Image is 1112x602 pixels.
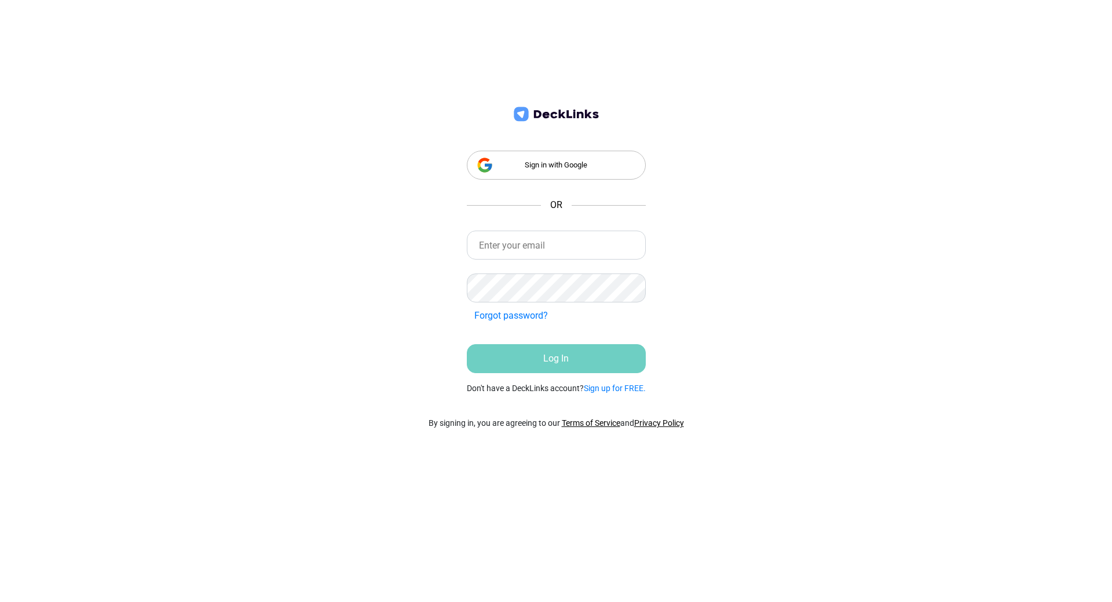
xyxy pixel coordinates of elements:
img: deck-links-logo.c572c7424dfa0d40c150da8c35de9cd0.svg [511,105,601,123]
a: Terms of Service [562,418,620,428]
a: Sign up for FREE. [584,384,646,393]
button: Forgot password? [467,305,555,327]
input: Enter your email [467,231,646,260]
button: Log In [467,344,646,373]
p: By signing in, you are agreeing to our and [429,417,684,429]
span: OR [550,198,562,212]
small: Don't have a DeckLinks account? [467,382,646,395]
a: Privacy Policy [634,418,684,428]
div: Sign in with Google [467,151,646,180]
